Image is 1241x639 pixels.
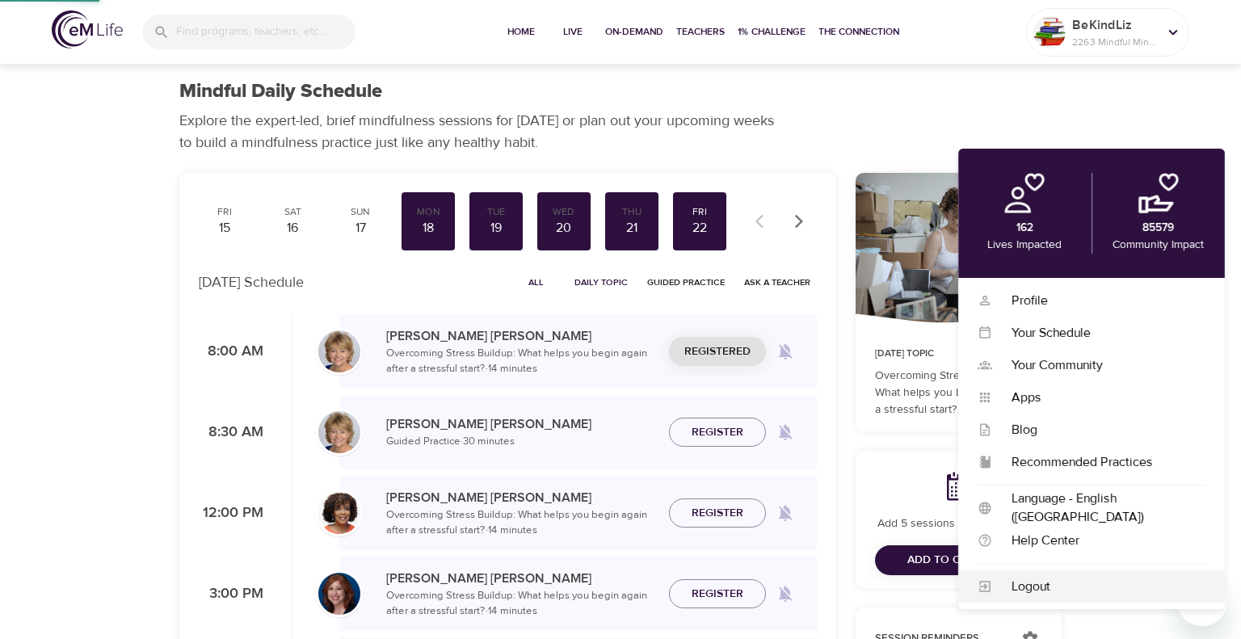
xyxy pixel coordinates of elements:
[612,205,652,219] div: Thu
[875,368,1042,418] p: Overcoming Stress Buildup: What helps you begin again after a stressful start?
[205,219,246,238] div: 15
[516,275,555,290] span: All
[875,545,1042,575] button: Add to Calendar
[738,23,806,40] span: 1% Challenge
[574,275,628,290] span: Daily Topic
[676,23,725,40] span: Teachers
[199,502,263,524] p: 12:00 PM
[692,584,743,604] span: Register
[199,341,263,363] p: 8:00 AM
[1072,15,1158,35] p: BeKindLiz
[992,356,1205,375] div: Your Community
[386,569,656,588] p: [PERSON_NAME] [PERSON_NAME]
[669,418,766,448] button: Register
[409,205,449,219] div: Mon
[669,337,766,367] button: Registered
[199,271,304,293] p: [DATE] Schedule
[907,550,1011,570] span: Add to Calendar
[987,237,1062,254] p: Lives Impacted
[205,205,246,219] div: Fri
[386,488,656,507] p: [PERSON_NAME] [PERSON_NAME]
[1142,220,1174,237] p: 85579
[553,23,592,40] span: Live
[179,80,382,103] h1: Mindful Daily Schedule
[544,205,584,219] div: Wed
[992,490,1205,527] div: Language - English ([GEOGRAPHIC_DATA])
[1113,237,1204,254] p: Community Impact
[669,579,766,609] button: Register
[992,389,1205,407] div: Apps
[679,219,720,238] div: 22
[179,110,785,153] p: Explore the expert-led, brief mindfulness sessions for [DATE] or plan out your upcoming weeks to ...
[386,434,656,450] p: Guided Practice · 30 minutes
[273,205,313,219] div: Sat
[875,515,1042,532] p: Add 5 sessions to your calendar
[1016,220,1033,237] p: 162
[992,578,1205,596] div: Logout
[477,219,517,238] div: 19
[318,330,360,372] img: Lisa_Wickham-min.jpg
[544,219,584,238] div: 20
[679,205,720,219] div: Fri
[992,532,1205,550] div: Help Center
[409,219,449,238] div: 18
[1072,35,1158,49] p: 2263 Mindful Minutes
[647,275,725,290] span: Guided Practice
[1033,16,1066,48] img: Remy Sharp
[875,347,1042,361] p: [DATE] Topic
[52,11,123,48] img: logo
[273,219,313,238] div: 16
[818,23,899,40] span: The Connection
[669,498,766,528] button: Register
[992,453,1205,472] div: Recommended Practices
[199,583,263,605] p: 3:00 PM
[386,507,656,539] p: Overcoming Stress Buildup: What helps you begin again after a stressful start? · 14 minutes
[176,15,355,49] input: Find programs, teachers, etc...
[692,422,743,443] span: Register
[692,503,743,523] span: Register
[502,23,541,40] span: Home
[318,573,360,615] img: Elaine_Smookler-min.jpg
[738,270,817,295] button: Ask a Teacher
[992,324,1205,343] div: Your Schedule
[341,219,381,238] div: 17
[992,292,1205,310] div: Profile
[766,574,805,613] span: Remind me when a class goes live every Friday at 3:00 PM
[341,205,381,219] div: Sun
[386,588,656,620] p: Overcoming Stress Buildup: What helps you begin again after a stressful start? · 14 minutes
[1004,173,1045,213] img: personal.png
[510,270,562,295] button: All
[386,414,656,434] p: [PERSON_NAME] [PERSON_NAME]
[477,205,517,219] div: Tue
[744,275,810,290] span: Ask a Teacher
[318,492,360,534] img: Janet_Jackson-min.jpg
[199,422,263,444] p: 8:30 AM
[684,342,751,362] span: Registered
[318,411,360,453] img: Lisa_Wickham-min.jpg
[386,326,656,346] p: [PERSON_NAME] [PERSON_NAME]
[612,219,652,238] div: 21
[992,421,1205,439] div: Blog
[568,270,634,295] button: Daily Topic
[605,23,663,40] span: On-Demand
[641,270,731,295] button: Guided Practice
[1138,173,1179,213] img: community.png
[386,346,656,377] p: Overcoming Stress Buildup: What helps you begin again after a stressful start? · 14 minutes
